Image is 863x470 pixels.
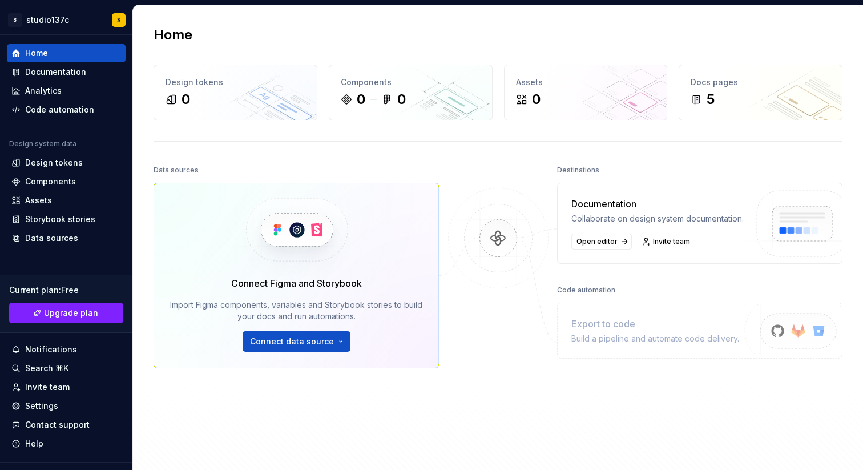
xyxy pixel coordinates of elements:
a: Analytics [7,82,126,100]
div: 0 [182,90,190,109]
div: 0 [357,90,365,109]
div: Storybook stories [25,214,95,225]
div: Components [341,77,481,88]
div: Assets [516,77,656,88]
div: Connect Figma and Storybook [231,276,362,290]
a: Data sources [7,229,126,247]
div: 0 [532,90,541,109]
div: Data sources [154,162,199,178]
div: Help [25,438,43,449]
div: Code automation [557,282,615,298]
a: Design tokens0 [154,65,317,120]
button: Help [7,435,126,453]
div: Design system data [9,139,76,148]
button: Notifications [7,340,126,359]
div: studio137c [26,14,69,26]
div: Build a pipeline and automate code delivery. [571,333,739,344]
div: Export to code [571,317,739,331]
div: 0 [397,90,406,109]
a: Invite team [7,378,126,396]
div: Code automation [25,104,94,115]
div: Search ⌘K [25,363,68,374]
span: Invite team [653,237,690,246]
div: Documentation [25,66,86,78]
a: Storybook stories [7,210,126,228]
a: Settings [7,397,126,415]
a: Docs pages5 [679,65,842,120]
a: Components00 [329,65,493,120]
button: Search ⌘K [7,359,126,377]
h2: Home [154,26,192,44]
div: Notifications [25,344,77,355]
div: Settings [25,400,58,412]
a: Design tokens [7,154,126,172]
a: Code automation [7,101,126,119]
a: Invite team [639,234,695,250]
div: Collaborate on design system documentation. [571,213,744,224]
div: S [8,13,22,27]
div: Design tokens [166,77,305,88]
a: Assets [7,191,126,210]
div: Home [25,47,48,59]
div: Analytics [25,85,62,97]
div: Invite team [25,381,70,393]
div: Data sources [25,232,78,244]
a: Home [7,44,126,62]
div: S [117,15,121,25]
div: Import Figma components, variables and Storybook stories to build your docs and run automations. [170,299,422,322]
div: Documentation [571,197,744,211]
a: Open editor [571,234,632,250]
a: Documentation [7,63,126,81]
div: Current plan : Free [9,284,123,296]
a: Upgrade plan [9,303,123,323]
div: Destinations [557,162,599,178]
span: Connect data source [250,336,334,347]
a: Assets0 [504,65,668,120]
a: Components [7,172,126,191]
div: 5 [707,90,715,109]
div: Design tokens [25,157,83,168]
div: Assets [25,195,52,206]
button: Contact support [7,416,126,434]
div: Contact support [25,419,90,431]
button: Connect data source [243,331,350,352]
div: Components [25,176,76,187]
span: Open editor [576,237,618,246]
button: Sstudio137cS [2,7,130,32]
span: Upgrade plan [44,307,98,319]
div: Docs pages [691,77,830,88]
